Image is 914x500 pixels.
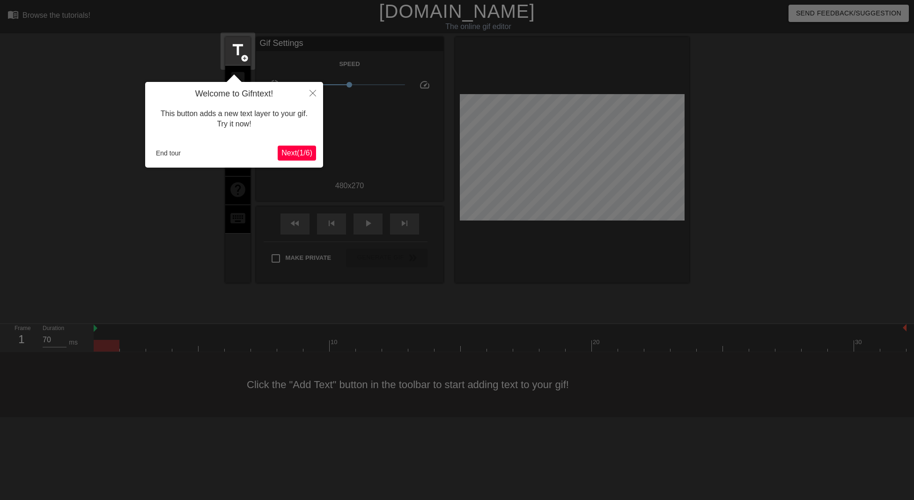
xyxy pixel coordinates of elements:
button: Close [302,82,323,103]
button: Next [278,146,316,161]
div: This button adds a new text layer to your gif. Try it now! [152,99,316,139]
button: End tour [152,146,184,160]
h4: Welcome to Gifntext! [152,89,316,99]
span: Next ( 1 / 6 ) [281,149,312,157]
